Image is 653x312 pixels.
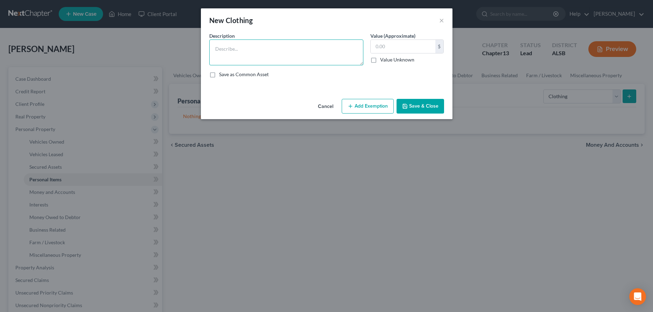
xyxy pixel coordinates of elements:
[380,56,414,63] label: Value Unknown
[435,40,444,53] div: $
[370,32,415,39] label: Value (Approximate)
[209,15,253,25] div: New Clothing
[629,288,646,305] div: Open Intercom Messenger
[219,71,269,78] label: Save as Common Asset
[439,16,444,24] button: ×
[209,33,235,39] span: Description
[397,99,444,114] button: Save & Close
[312,100,339,114] button: Cancel
[342,99,394,114] button: Add Exemption
[371,40,435,53] input: 0.00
